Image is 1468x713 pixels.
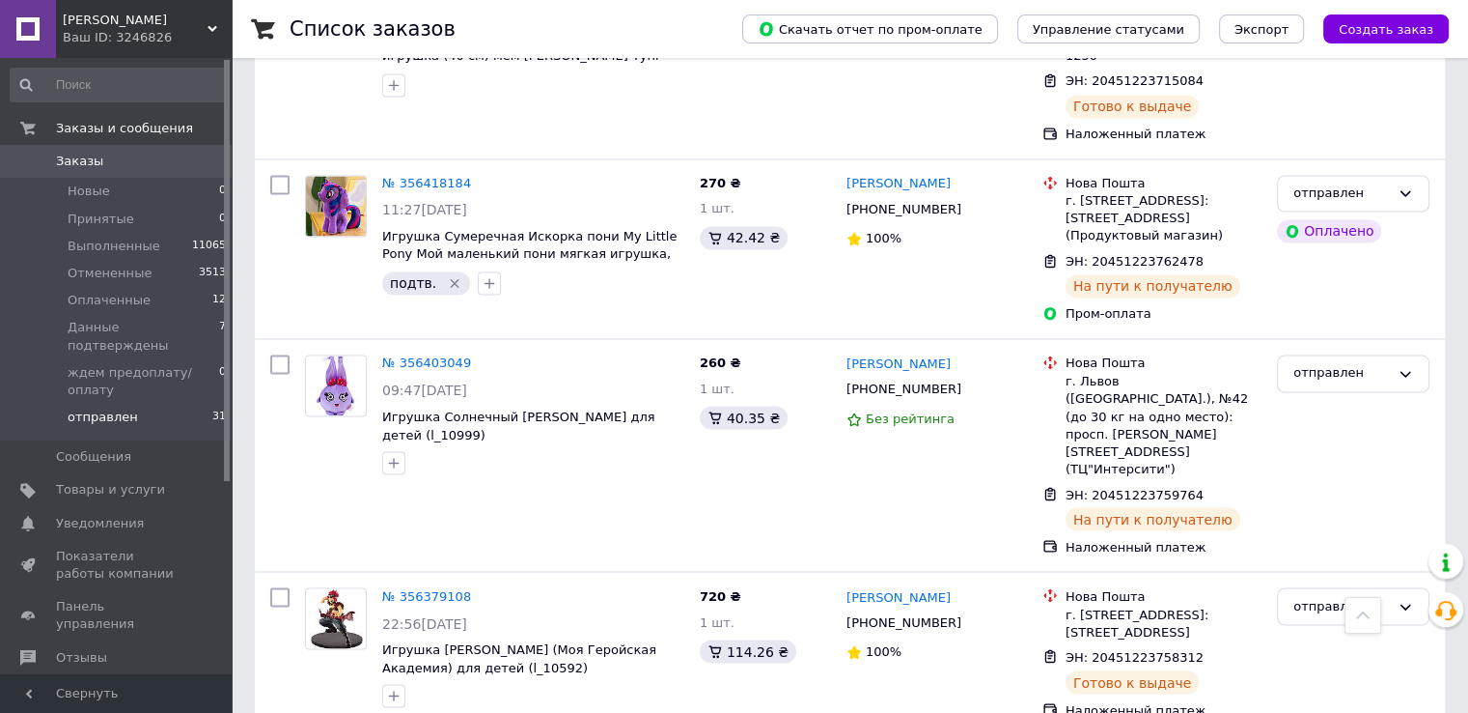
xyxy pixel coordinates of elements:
a: [PERSON_NAME] [846,356,951,374]
div: Ваш ID: 3246826 [63,29,232,46]
button: Экспорт [1219,14,1304,43]
a: Игрушка Солнечный [PERSON_NAME] для детей (l_10999) [382,409,654,442]
button: Скачать отчет по пром-оплате [742,14,998,43]
span: Сообщения [56,448,131,466]
span: Заказы [56,153,103,170]
span: Выполненные [68,238,160,255]
span: Заказы и сообщения [56,120,193,137]
button: Создать заказ [1323,14,1449,43]
div: 114.26 ₴ [700,640,796,663]
span: Создать заказ [1339,22,1433,37]
span: Экспорт [1234,22,1288,37]
div: отправлен [1293,184,1390,204]
a: Фото товару [305,587,367,649]
span: 100% [866,231,901,245]
span: 1 шт. [700,201,734,215]
span: 7 [219,319,226,354]
div: [PHONE_NUMBER] [843,610,965,635]
span: 1 шт. [700,382,734,396]
span: Без рейтинга [866,411,955,425]
div: Нова Пошта [1066,355,1261,372]
img: Фото товару [306,356,366,415]
span: Показатели работы компании [56,548,179,583]
span: Панса [63,12,208,29]
span: Отмененные [68,265,152,282]
span: Принятые [68,211,134,228]
div: Наложенный платеж [1066,126,1261,143]
span: 100% [866,643,901,658]
span: ждем предоплату/оплату [68,364,219,399]
input: Поиск [10,68,228,102]
div: г. Львов ([GEOGRAPHIC_DATA].), №42 (до 30 кг на одно место): просп. [PERSON_NAME][STREET_ADDRESS]... [1066,373,1261,478]
h1: Список заказов [290,17,456,41]
span: 12 [212,292,226,309]
span: 11065 [192,238,226,255]
a: № 356418184 [382,176,471,190]
span: Управление статусами [1033,22,1184,37]
div: На пути к получателю [1066,274,1240,298]
span: Панель управления [56,598,179,633]
span: 0 [219,211,226,228]
span: ЭН: 20451223762478 [1066,254,1204,269]
span: Оплаченные [68,292,151,309]
div: 42.42 ₴ [700,226,788,249]
div: отправлен [1293,596,1390,616]
span: ЭН: 20451223758312 [1066,649,1204,664]
a: № 356379108 [382,588,471,603]
span: Новые [68,183,110,200]
div: г. [STREET_ADDRESS]: [STREET_ADDRESS] (Продуктовый магазин) [1066,192,1261,245]
img: Фото товару [306,176,366,236]
div: На пути к получателю [1066,507,1240,530]
span: 31 [212,409,226,426]
div: Пром-оплата [1066,305,1261,323]
div: 40.35 ₴ [700,406,788,429]
span: ЭН: 20451223759764 [1066,487,1204,501]
span: 260 ₴ [700,356,741,370]
span: отправлен [68,409,138,426]
div: Нова Пошта [1066,175,1261,192]
div: отправлен [1293,363,1390,384]
span: 1 шт. [700,614,734,629]
span: ЭН: 20451223715084 [1066,73,1204,88]
a: [PERSON_NAME] [846,588,951,607]
svg: Удалить метку [447,275,462,291]
a: [PERSON_NAME] [846,175,951,193]
div: [PHONE_NUMBER] [843,197,965,222]
a: Игрушка [PERSON_NAME] (Моя Геройская Академия) для детей (l_10592) [382,642,656,674]
div: Готово к выдаче [1066,95,1199,118]
span: 09:47[DATE] [382,383,467,398]
a: № 356403049 [382,356,471,370]
a: Создать заказ [1304,21,1449,36]
div: г. [STREET_ADDRESS]: [STREET_ADDRESS] [1066,606,1261,641]
span: Отзывы [56,649,107,667]
div: Нова Пошта [1066,587,1261,605]
span: 22:56[DATE] [382,615,467,631]
a: Игрушка Сумеречная Искорка пони My Little Pony Мой маленький пони мягкая игрушка, 17 см для детей... [382,229,677,279]
span: подтв. [390,275,436,291]
a: Фото товару [305,175,367,237]
span: Уведомления [56,515,144,532]
span: 720 ₴ [700,588,741,603]
div: Оплачено [1277,219,1381,242]
a: Фото товару [305,355,367,416]
div: Наложенный платеж [1066,538,1261,556]
span: 0 [219,364,226,399]
span: 270 ₴ [700,176,741,190]
button: Управление статусами [1017,14,1200,43]
img: Фото товару [306,588,366,648]
div: [PHONE_NUMBER] [843,377,965,402]
span: 11:27[DATE] [382,202,467,217]
span: Товары и услуги [56,481,165,499]
span: Данные подтверждены [68,319,219,354]
span: 0 [219,183,226,200]
span: Скачать отчет по пром-оплате [758,20,983,38]
div: Готово к выдаче [1066,670,1199,694]
span: 3513 [199,265,226,282]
